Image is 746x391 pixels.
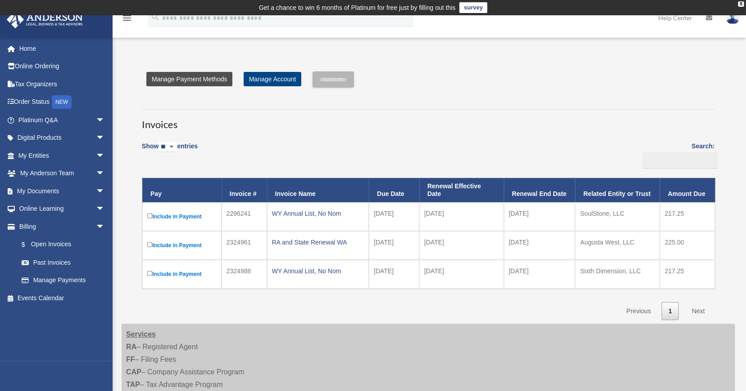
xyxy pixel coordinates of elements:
[146,72,232,86] a: Manage Payment Methods
[52,95,72,109] div: NEW
[96,129,114,147] span: arrow_drop_down
[369,178,419,202] th: Due Date: activate to sort column ascending
[267,178,369,202] th: Invoice Name: activate to sort column ascending
[147,269,217,280] label: Include in Payment
[147,240,217,251] label: Include in Payment
[660,260,715,289] td: 217.25
[575,178,660,202] th: Related Entity or Trust: activate to sort column ascending
[126,355,135,363] strong: FF
[6,289,118,307] a: Events Calendar
[575,202,660,231] td: SoulStone, LLC
[419,231,504,260] td: [DATE]
[222,202,267,231] td: 2296241
[660,231,715,260] td: 225.00
[158,142,177,152] select: Showentries
[661,302,678,320] a: 1
[13,271,114,289] a: Manage Payments
[6,40,118,58] a: Home
[685,302,711,320] a: Next
[6,93,118,111] a: Order StatusNEW
[419,260,504,289] td: [DATE]
[369,260,419,289] td: [DATE]
[419,178,504,202] th: Renewal Effective Date: activate to sort column ascending
[122,16,132,23] a: menu
[6,164,118,182] a: My Anderson Teamarrow_drop_down
[222,231,267,260] td: 2324961
[96,111,114,129] span: arrow_drop_down
[6,147,118,164] a: My Entitiesarrow_drop_down
[619,302,657,320] a: Previous
[126,343,136,351] strong: RA
[96,164,114,183] span: arrow_drop_down
[660,202,715,231] td: 217.25
[504,231,575,260] td: [DATE]
[6,111,118,129] a: Platinum Q&Aarrow_drop_down
[4,11,86,28] img: Anderson Advisors Platinum Portal
[150,12,160,22] i: search
[504,260,575,289] td: [DATE]
[142,109,714,132] h3: Invoices
[6,218,114,235] a: Billingarrow_drop_down
[272,207,364,220] div: WY Annual List, No Nom
[726,11,739,24] img: User Pic
[244,72,301,86] a: Manage Account
[6,182,118,200] a: My Documentsarrow_drop_down
[222,178,267,202] th: Invoice #: activate to sort column ascending
[126,381,140,388] strong: TAP
[6,58,118,76] a: Online Ordering
[96,218,114,236] span: arrow_drop_down
[13,235,109,254] a: $Open Invoices
[575,260,660,289] td: Sixth Dimension, LLC
[96,147,114,165] span: arrow_drop_down
[504,202,575,231] td: [DATE]
[147,242,152,247] input: Include in Payment
[369,231,419,260] td: [DATE]
[126,330,156,338] strong: Services
[222,260,267,289] td: 2324988
[272,236,364,249] div: RA and State Renewal WA
[272,265,364,277] div: WY Annual List, No Nom
[259,2,456,13] div: Get a chance to win 6 months of Platinum for free just by filling out this
[27,239,31,250] span: $
[575,231,660,260] td: Augusta West, LLC
[504,178,575,202] th: Renewal End Date: activate to sort column ascending
[147,211,217,222] label: Include in Payment
[6,129,118,147] a: Digital Productsarrow_drop_down
[122,13,132,23] i: menu
[459,2,487,13] a: survey
[96,200,114,218] span: arrow_drop_down
[147,271,152,275] input: Include in Payment
[639,141,714,169] label: Search:
[13,253,114,271] a: Past Invoices
[96,182,114,200] span: arrow_drop_down
[738,1,744,7] div: close
[642,152,718,169] input: Search:
[142,178,222,202] th: Pay: activate to sort column descending
[419,202,504,231] td: [DATE]
[126,368,141,376] strong: CAP
[147,213,152,218] input: Include in Payment
[142,141,198,161] label: Show entries
[6,200,118,218] a: Online Learningarrow_drop_down
[660,178,715,202] th: Amount Due: activate to sort column ascending
[369,202,419,231] td: [DATE]
[6,75,118,93] a: Tax Organizers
